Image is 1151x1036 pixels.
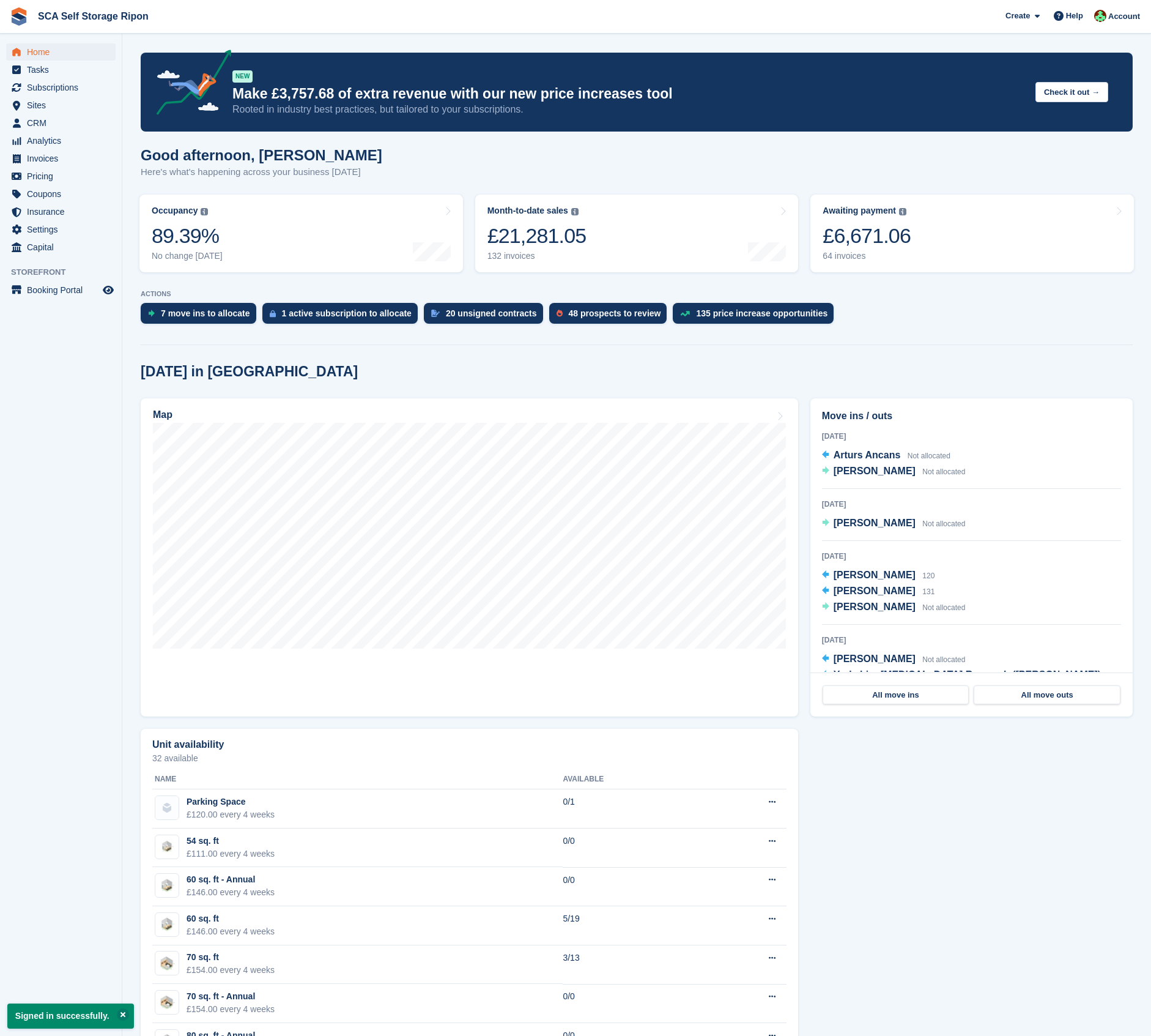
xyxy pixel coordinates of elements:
h1: Good afternoon, [PERSON_NAME] [141,147,382,163]
span: Capital [27,239,100,256]
img: move_ins_to_allocate_icon-fdf77a2bb77ea45bf5b3d319d69a93e2d87916cf1d5bf7949dd705db3b84f3ca.svg [148,310,155,317]
a: menu [6,221,116,238]
p: Rooted in industry best practices, but tailored to your subscriptions. [232,103,1026,116]
p: ACTIONS [141,290,1133,298]
div: [DATE] [822,551,1121,562]
p: Signed in successfully. [7,1004,134,1029]
div: £154.00 every 4 weeks [187,964,275,977]
span: Analytics [27,132,100,149]
div: Month-to-date sales [487,206,568,216]
div: No change [DATE] [152,251,223,261]
div: £154.00 every 4 weeks [187,1003,275,1016]
img: icon-info-grey-7440780725fd019a000dd9b08b2336e03edf1995a4989e88bcd33f0948082b44.svg [201,208,208,215]
span: CRM [27,114,100,132]
img: icon-info-grey-7440780725fd019a000dd9b08b2336e03edf1995a4989e88bcd33f0948082b44.svg [899,208,906,215]
span: Booking Portal [27,281,100,299]
a: [PERSON_NAME] 120 [822,568,935,584]
a: 48 prospects to review [549,303,673,330]
span: Settings [27,221,100,238]
span: Invoices [27,150,100,167]
span: Subscriptions [27,79,100,96]
div: 70 sq. ft [187,951,275,964]
a: 20 unsigned contracts [424,303,549,330]
a: [PERSON_NAME] Not allocated [822,600,966,616]
a: Preview store [101,283,116,297]
a: menu [6,43,116,61]
span: Not allocated [922,468,965,476]
td: 5/19 [563,906,700,945]
div: 20 unsigned contracts [446,308,537,318]
img: SCA-66sqft.jpg [155,955,179,972]
a: Occupancy 89.39% No change [DATE] [139,195,463,272]
a: All move outs [974,685,1120,705]
span: Pricing [27,168,100,185]
a: menu [6,203,116,220]
a: 1 active subscription to allocate [262,303,424,330]
div: Awaiting payment [823,206,896,216]
img: price-adjustments-announcement-icon-8257ccfd72463d97f412b2fc003d46551f7dbcb40ab6d574587a9cd5c0d94... [146,50,232,119]
div: 70 sq. ft - Annual [187,990,275,1003]
span: [PERSON_NAME] [834,602,916,612]
td: 0/1 [563,789,700,829]
span: Yorkshire [MEDICAL_DATA] Research ([PERSON_NAME]) [834,669,1101,680]
div: Parking Space [187,796,275,808]
img: prospect-51fa495bee0391a8d652442698ab0144808aea92771e9ea1ae160a38d050c398.svg [557,310,563,317]
a: menu [6,281,116,299]
span: Account [1108,10,1140,23]
a: Arturs Ancans Not allocated [822,448,950,464]
p: 32 available [152,754,786,762]
div: NEW [232,70,253,83]
span: 131 [922,587,934,596]
button: Check it out → [1035,82,1108,102]
div: 132 invoices [487,251,587,261]
img: stora-icon-8386f47178a22dfd0bd8f6a31ec36ba5ce8667c1dd55bd0f319d3a0aa187defe.svg [10,7,28,26]
div: 60 sq. ft [187,912,275,925]
span: Coupons [27,185,100,203]
a: menu [6,132,116,149]
span: [PERSON_NAME] [834,466,916,476]
div: 135 price increase opportunities [696,308,827,318]
img: SCA-58sqft.jpg [155,916,179,933]
span: Not allocated [922,655,965,664]
p: Make £3,757.68 of extra revenue with our new price increases tool [232,85,1026,103]
a: menu [6,61,116,78]
a: [PERSON_NAME] 131 [822,584,935,600]
a: [PERSON_NAME] Not allocated [822,464,966,480]
img: blank-unit-type-icon-ffbac7b88ba66c5e286b0e438baccc4b9c83835d4c34f86887a83fc20ec27e7b.svg [155,796,179,819]
div: £120.00 every 4 weeks [187,808,275,821]
span: Create [1005,10,1030,22]
a: menu [6,97,116,114]
th: Name [152,770,563,789]
span: Not allocated [922,603,965,612]
a: Awaiting payment £6,671.06 64 invoices [810,195,1134,272]
span: Storefront [11,266,122,278]
h2: Move ins / outs [822,409,1121,423]
a: menu [6,185,116,203]
span: [PERSON_NAME] [834,570,916,580]
div: Occupancy [152,206,198,216]
img: contract_signature_icon-13c848040528278c33f63329250d36e43548de30e8caae1d1a13099fd9432cc5.svg [431,310,440,317]
a: menu [6,114,116,132]
a: 135 price increase opportunities [673,303,840,330]
div: 1 active subscription to allocate [282,308,412,318]
a: Month-to-date sales £21,281.05 132 invoices [475,195,799,272]
div: [DATE] [822,431,1121,442]
span: Sites [27,97,100,114]
img: active_subscription_to_allocate_icon-d502201f5373d7db506a760aba3b589e785aa758c864c3986d89f69b8ff3... [270,310,276,318]
div: £146.00 every 4 weeks [187,886,275,899]
div: [DATE] [822,635,1121,646]
td: 0/0 [563,984,700,1023]
div: 89.39% [152,223,223,248]
h2: Unit availability [152,739,224,750]
div: £21,281.05 [487,223,587,248]
a: menu [6,168,116,185]
a: Yorkshire [MEDICAL_DATA] Research ([PERSON_NAME]) Not allocated [822,668,1121,699]
a: menu [6,239,116,256]
span: 120 [922,572,934,580]
td: 0/0 [563,829,700,868]
span: Tasks [27,61,100,78]
h2: Map [153,409,172,420]
a: 7 move ins to allocate [141,303,262,330]
div: 48 prospects to review [569,308,661,318]
td: 3/13 [563,945,700,985]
